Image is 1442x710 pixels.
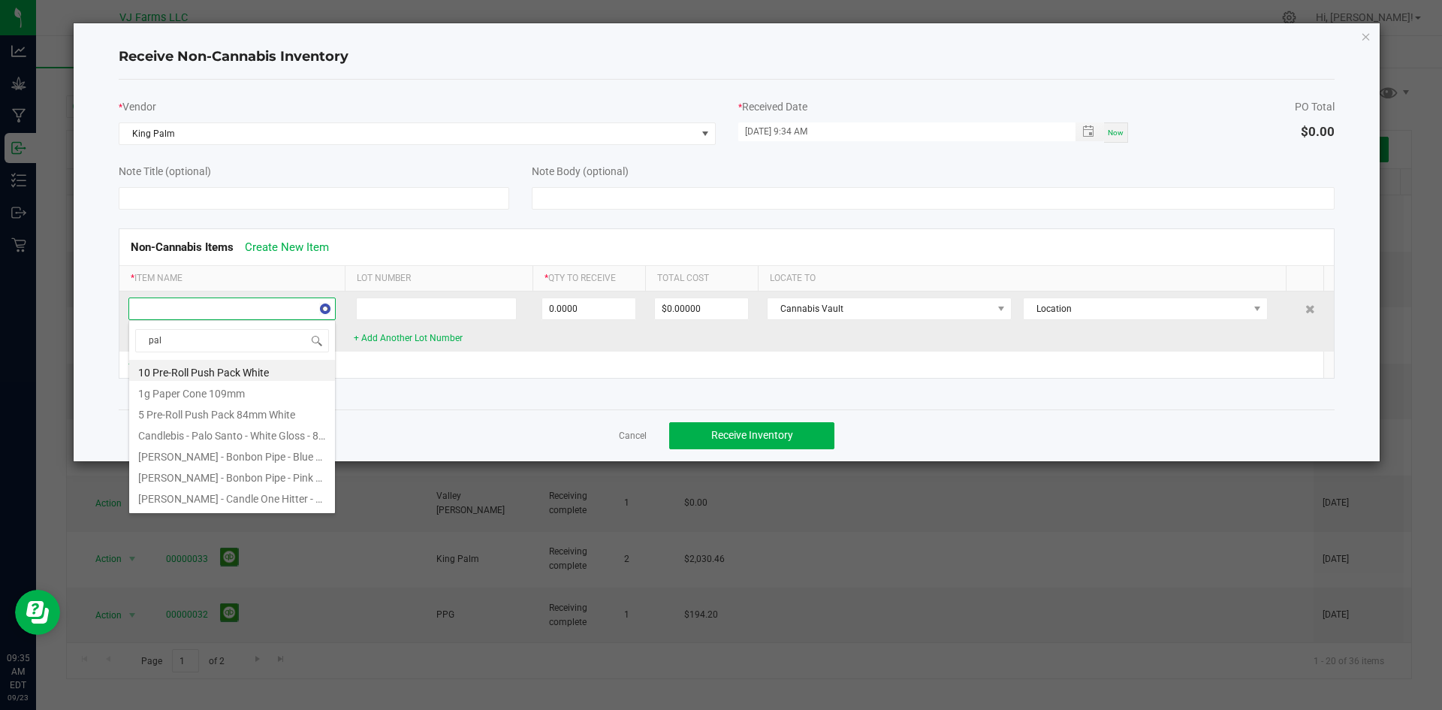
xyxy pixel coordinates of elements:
a: Cancel [619,430,647,443]
span: Cannabis Vault [768,298,992,319]
div: Vendor [119,99,716,115]
span: King Palm [119,123,696,144]
div: Note Body (optional) [532,164,1335,180]
h4: Receive Non-Cannabis Inventory [119,47,1335,67]
button: Receive Inventory [669,422,834,449]
div: PO Total [1295,99,1335,115]
span: NO DATA FOUND [1023,298,1268,320]
iframe: Resource center [15,590,60,635]
th: Total Cost [645,266,758,292]
button: Close [1361,27,1371,45]
th: Qty to Receive [532,266,645,292]
th: Lot Number [345,266,532,292]
span: Toggle popup [1075,122,1105,141]
span: Non-Cannabis Items [131,240,234,254]
input: MM/dd/yyyy HH:MM a [738,122,1060,141]
th: Item Name [119,266,345,292]
span: Receive Inventory [711,429,793,441]
div: Note Title (optional) [119,164,509,180]
div: Received Date [738,99,1129,115]
span: Location [1024,298,1248,319]
a: Create New Item [245,240,329,254]
span: $0.00 [1301,124,1335,139]
th: Locate To [758,266,1287,292]
span: Now [1108,128,1124,137]
a: + Add Another Lot Number [354,333,463,343]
